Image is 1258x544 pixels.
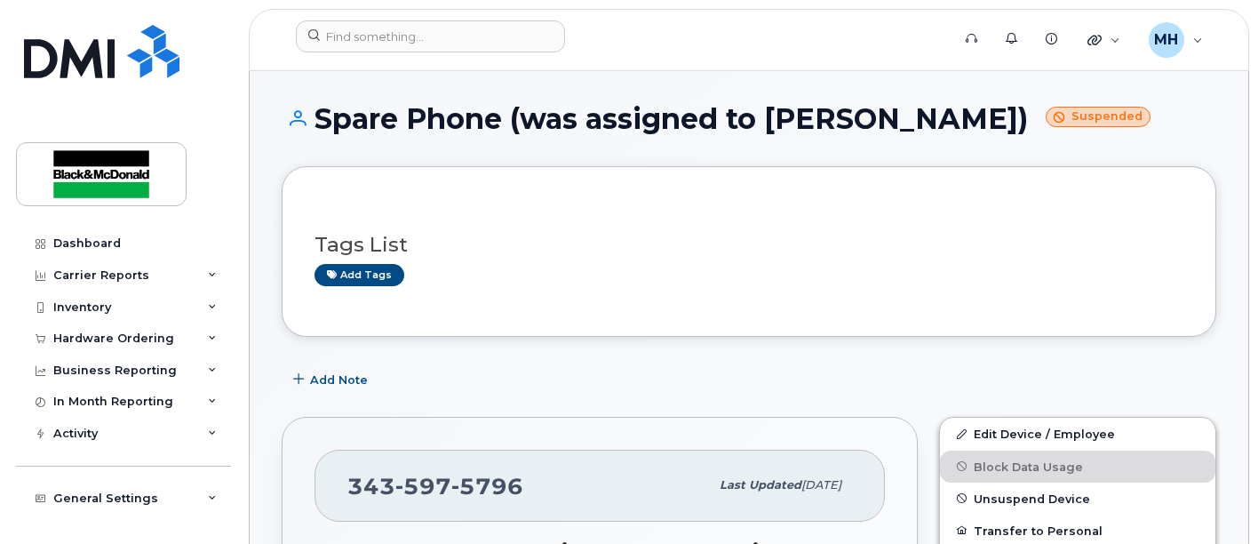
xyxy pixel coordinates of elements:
a: Add tags [314,264,404,286]
span: [DATE] [801,478,841,492]
span: Add Note [310,372,368,388]
span: Last updated [720,478,801,492]
h1: Spare Phone (was assigned to [PERSON_NAME]) [282,103,1216,134]
span: 597 [395,473,451,500]
a: Edit Device / Employee [940,418,1215,450]
span: Unsuspend Device [974,492,1090,505]
button: Add Note [282,364,383,396]
button: Unsuspend Device [940,483,1215,515]
button: Block Data Usage [940,451,1215,483]
span: 343 [347,473,523,500]
small: Suspended [1046,107,1151,127]
h3: Tags List [314,234,1183,256]
span: 5796 [451,473,523,500]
